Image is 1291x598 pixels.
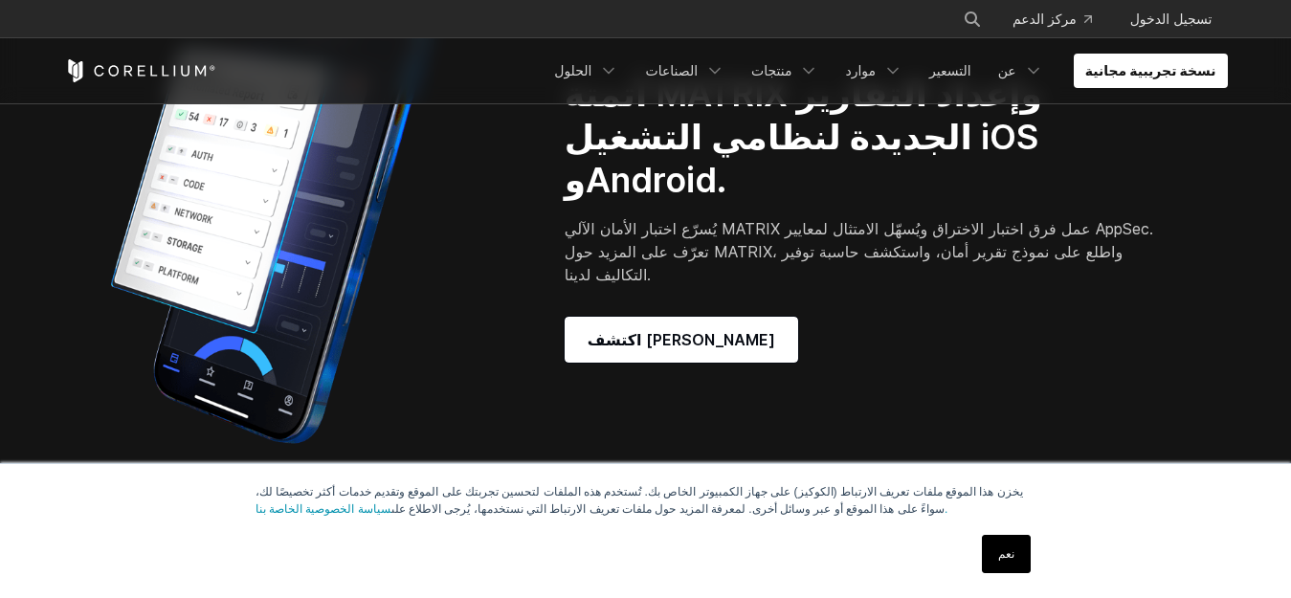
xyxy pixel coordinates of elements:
[845,62,876,78] font: موارد
[588,330,775,349] font: اكتشف [PERSON_NAME]
[1013,11,1077,27] font: مركز الدعم
[543,54,1227,88] div: قائمة التنقل
[565,219,1153,284] font: يُسرّع اختبار الأمان الآلي MATRIX عمل فرق اختبار الاختراق ويُسهّل الامتثال لمعايير AppSec. تعرّف ...
[1085,62,1216,78] font: نسخة تجريبية مجانية
[998,62,1016,78] font: عن
[554,62,591,78] font: الحلول
[256,485,1023,516] font: يخزن هذا الموقع ملفات تعريف الارتباط (الكوكيز) على جهاز الكمبيوتر الخاص بك. تُستخدم هذه الملفات ل...
[565,317,798,363] a: اكتشف [PERSON_NAME]
[645,62,698,78] font: الصناعات
[751,62,791,78] font: منتجات
[940,2,1228,36] div: قائمة التنقل
[929,62,971,78] font: التسعير
[64,59,216,82] a: كوريليوم هوم
[1130,11,1213,27] font: تسجيل الدخول
[982,535,1031,573] a: نعم
[998,547,1014,561] font: نعم
[565,73,1042,201] font: أتمتة MATRIX وإعداد التقارير الجديدة لنظامي التشغيل iOS وAndroid.
[256,502,948,516] a: سياسة الخصوصية الخاصة بنا.
[955,2,990,36] button: يبحث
